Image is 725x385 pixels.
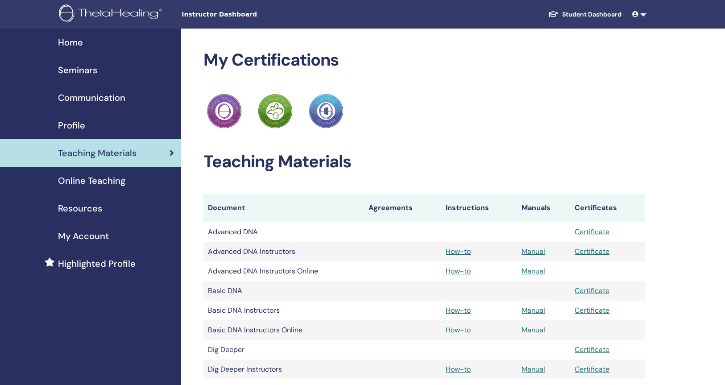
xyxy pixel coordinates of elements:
[548,10,559,18] img: graduation-cap-white.svg
[522,266,545,276] a: Manual
[522,364,545,374] a: Manual
[570,194,645,222] th: Certificates
[575,306,609,315] a: Certificate
[58,202,102,215] span: Resources
[309,94,344,128] img: Practitioner
[203,152,645,172] h2: Teaching Materials
[575,364,609,374] a: Certificate
[203,301,364,320] td: Basic DNA Instructors
[58,257,136,270] span: Highlighted Profile
[58,146,137,160] span: Teaching Materials
[258,94,293,128] img: Practitioner
[522,325,545,335] a: Manual
[446,364,471,374] a: How-to
[207,94,242,128] img: Practitioner
[446,325,471,335] a: How-to
[522,247,545,256] a: Manual
[58,36,83,49] span: Home
[446,266,471,276] a: How-to
[182,10,315,19] span: Instructor Dashboard
[203,340,364,360] td: Dig Deeper
[203,242,364,261] td: Advanced DNA Instructors
[203,222,364,242] td: Advanced DNA
[541,6,629,23] a: Student Dashboard
[446,306,471,315] a: How-to
[441,194,517,222] th: Instructions
[203,281,364,301] td: Basic DNA
[575,247,609,256] a: Certificate
[58,91,125,104] span: Communication
[517,194,570,222] th: Manuals
[575,286,609,295] a: Certificate
[58,63,97,77] span: Seminars
[203,261,364,281] td: Advanced DNA Instructors Online
[58,174,125,187] span: Online Teaching
[203,50,645,70] h2: My Certifications
[522,306,545,315] a: Manual
[58,229,109,243] span: My Account
[203,320,364,340] td: Basic DNA Instructors Online
[203,194,364,222] th: Document
[203,360,364,379] td: Dig Deeper Instructors
[364,194,441,222] th: Agreements
[446,247,471,256] a: How-to
[575,227,609,236] a: Certificate
[58,119,85,132] span: Profile
[59,4,166,25] img: logo.png
[575,345,609,354] a: Certificate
